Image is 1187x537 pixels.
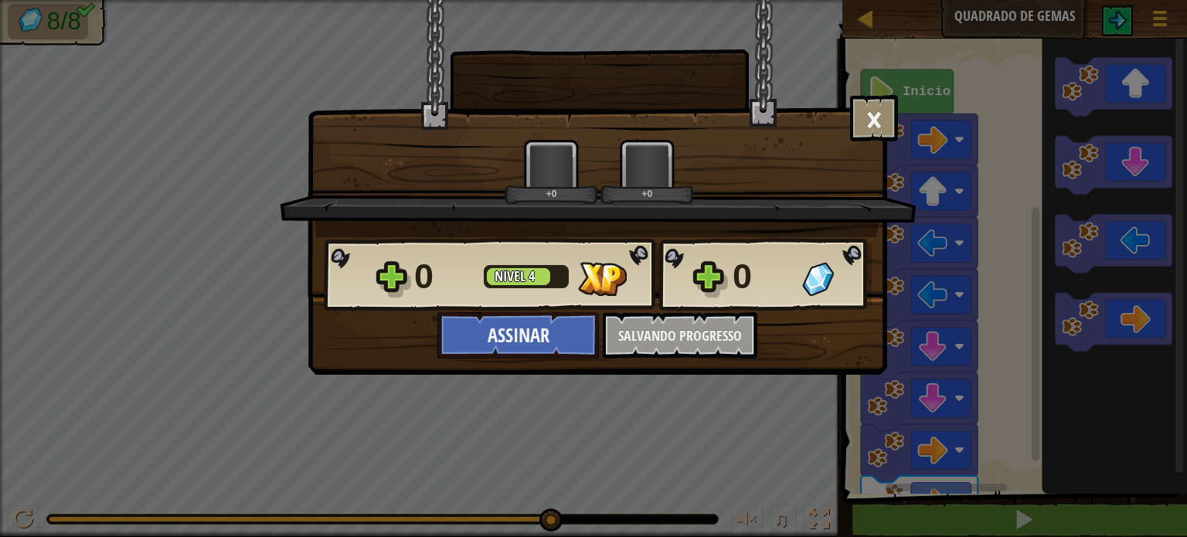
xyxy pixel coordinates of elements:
[802,262,834,296] img: Gemas Ganhas
[414,252,474,301] div: 0
[529,267,535,286] span: 4
[495,267,529,286] span: Nível
[850,95,898,141] button: ×
[733,252,793,301] div: 0
[437,312,599,359] button: Assinar
[604,188,691,199] div: +0
[578,262,627,296] img: XP Ganho
[508,188,595,199] div: +0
